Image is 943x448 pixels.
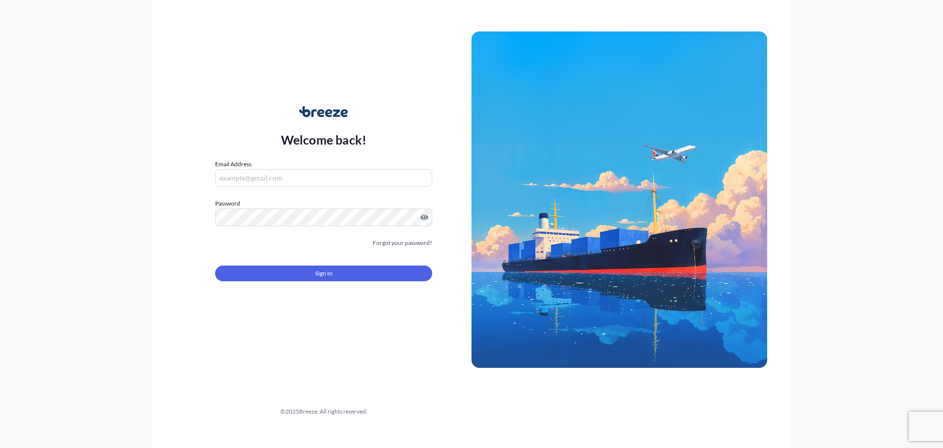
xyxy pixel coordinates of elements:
p: Welcome back! [281,132,367,148]
div: © 2025 Breeze. All rights reserved. [176,407,471,417]
button: Show password [420,213,428,221]
input: example@gmail.com [215,169,432,187]
button: Sign In [215,266,432,281]
label: Email Address [215,159,251,169]
span: Sign In [315,269,333,278]
img: Ship illustration [471,31,767,368]
a: Forgot your password? [373,238,432,248]
label: Password [215,199,432,209]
